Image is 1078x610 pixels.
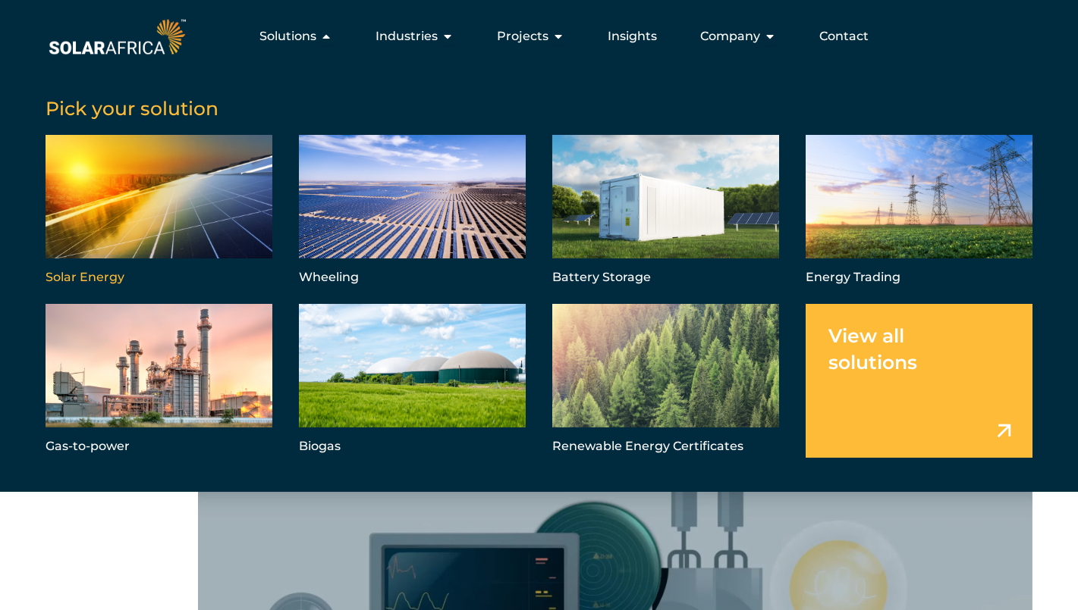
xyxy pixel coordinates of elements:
[497,27,548,45] span: Projects
[608,27,657,45] a: Insights
[259,27,316,45] span: Solutions
[46,97,1032,120] h5: Pick your solution
[46,135,272,289] a: Solar Energy
[189,21,881,52] nav: Menu
[376,27,438,45] span: Industries
[819,27,869,45] a: Contact
[189,21,881,52] div: Menu Toggle
[700,27,760,45] span: Company
[806,304,1032,458] a: View all solutions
